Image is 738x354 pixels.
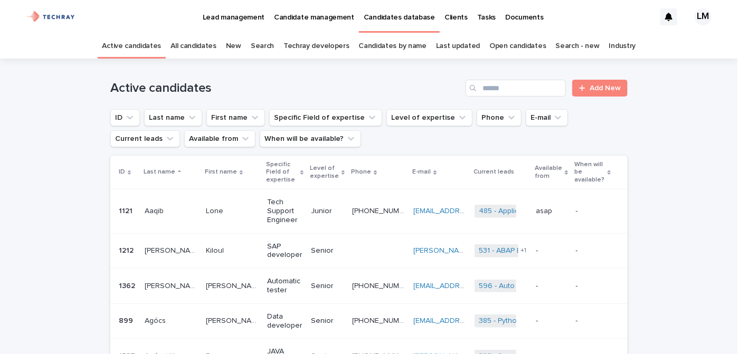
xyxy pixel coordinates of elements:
[110,303,628,339] tr: 899899 AgócsAgócs [PERSON_NAME][PERSON_NAME] Data developerSenior[PHONE_NUMBER] [EMAIL_ADDRESS][D...
[206,244,226,255] p: Kiloul
[226,34,241,59] a: New
[110,130,180,147] button: Current leads
[386,109,472,126] button: Level of expertise
[526,109,568,126] button: E-mail
[359,34,427,59] a: Candidates by name
[536,205,554,216] p: asap
[145,244,200,255] p: [PERSON_NAME]
[310,162,339,182] p: Level of expertise
[311,317,344,326] p: Senior
[695,8,712,25] div: LM
[556,34,600,59] a: Search - new
[590,84,621,92] span: Add New
[119,205,135,216] p: 1121
[119,280,137,291] p: 1362
[184,130,256,147] button: Available from
[102,34,162,59] a: Active candidates
[436,34,480,59] a: Last updated
[474,166,514,178] p: Current leads
[145,280,200,291] p: [PERSON_NAME]
[110,109,140,126] button: ID
[413,282,533,290] a: [EMAIL_ADDRESS][DOMAIN_NAME]
[205,166,237,178] p: First name
[311,246,344,255] p: Senior
[477,109,522,126] button: Phone
[466,80,566,97] input: Search
[489,34,546,59] a: Open candidates
[206,109,265,126] button: First name
[352,317,415,324] a: [PHONE_NUMBER]
[479,207,665,216] a: 485 - Application Support Engineer (SAP MOM) -Medior
[576,282,611,291] p: -
[206,205,225,216] p: Lone
[266,159,298,186] p: Specific Field of expertise
[269,109,382,126] button: Specific Field of expertise
[352,207,415,215] a: [PHONE_NUMBER]
[119,314,135,326] p: 899
[352,282,415,290] a: [PHONE_NUMBER]
[110,81,461,96] h1: Active candidates
[283,34,349,59] a: Techray developers
[576,246,611,255] p: -
[206,280,261,291] p: [PERSON_NAME]
[575,159,605,186] p: When will be available?
[535,162,562,182] p: Available from
[145,314,168,326] p: Agócs
[536,314,540,326] p: -
[413,207,533,215] a: [EMAIL_ADDRESS][DOMAIN_NAME]
[413,317,533,324] a: [EMAIL_ADDRESS][DOMAIN_NAME]
[260,130,361,147] button: When will be available?
[119,244,136,255] p: 1212
[351,166,371,178] p: Phone
[119,166,125,178] p: ID
[479,246,603,255] a: 531 - ABAP Entwickler Berater-Senior
[110,233,628,269] tr: 12121212 [PERSON_NAME][PERSON_NAME] KiloulKiloul SAP developerSenior [PERSON_NAME][EMAIL_ADDRESS]...
[145,205,166,216] p: Aaqib
[21,6,80,27] img: xG6Muz3VQV2JDbePcW7p
[110,189,628,233] tr: 11211121 AaqibAaqib LoneLone Tech Support EngineerJunior[PHONE_NUMBER] [EMAIL_ADDRESS][DOMAIN_NAM...
[572,80,628,97] a: Add New
[576,317,611,326] p: -
[479,317,632,326] a: 385 - Python fejlesztő (medior/senior)-Medior
[206,314,261,326] p: [PERSON_NAME]
[536,280,540,291] p: -
[267,312,302,330] p: Data developer
[413,247,590,254] a: [PERSON_NAME][EMAIL_ADDRESS][DOMAIN_NAME]
[171,34,216,59] a: All candidates
[311,282,344,291] p: Senior
[267,198,302,224] p: Tech Support Engineer
[536,244,540,255] p: -
[311,207,344,216] p: Junior
[267,242,302,260] p: SAP developer
[144,109,202,126] button: Last name
[576,207,611,216] p: -
[479,282,562,291] a: 596 - Auto tester-Senior
[251,34,274,59] a: Search
[267,277,302,295] p: Automatic tester
[609,34,636,59] a: Industry
[412,166,431,178] p: E-mail
[521,247,526,254] span: + 1
[110,269,628,304] tr: 13621362 [PERSON_NAME][PERSON_NAME] [PERSON_NAME][PERSON_NAME] Automatic testerSenior[PHONE_NUMBE...
[144,166,175,178] p: Last name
